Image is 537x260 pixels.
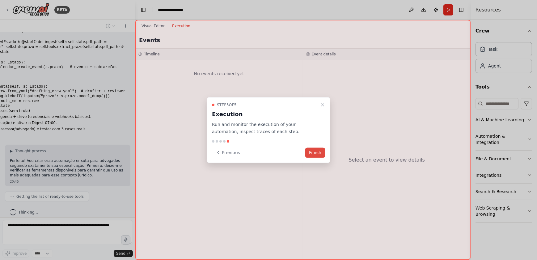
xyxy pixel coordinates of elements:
button: Hide left sidebar [139,6,148,14]
p: Run and monitor the execution of your automation, inspect traces of each step. [212,121,318,135]
button: Previous [212,147,244,158]
button: Close walkthrough [319,101,326,109]
button: Finish [305,147,325,158]
h3: Execution [212,110,318,119]
span: Step 5 of 5 [217,102,237,107]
